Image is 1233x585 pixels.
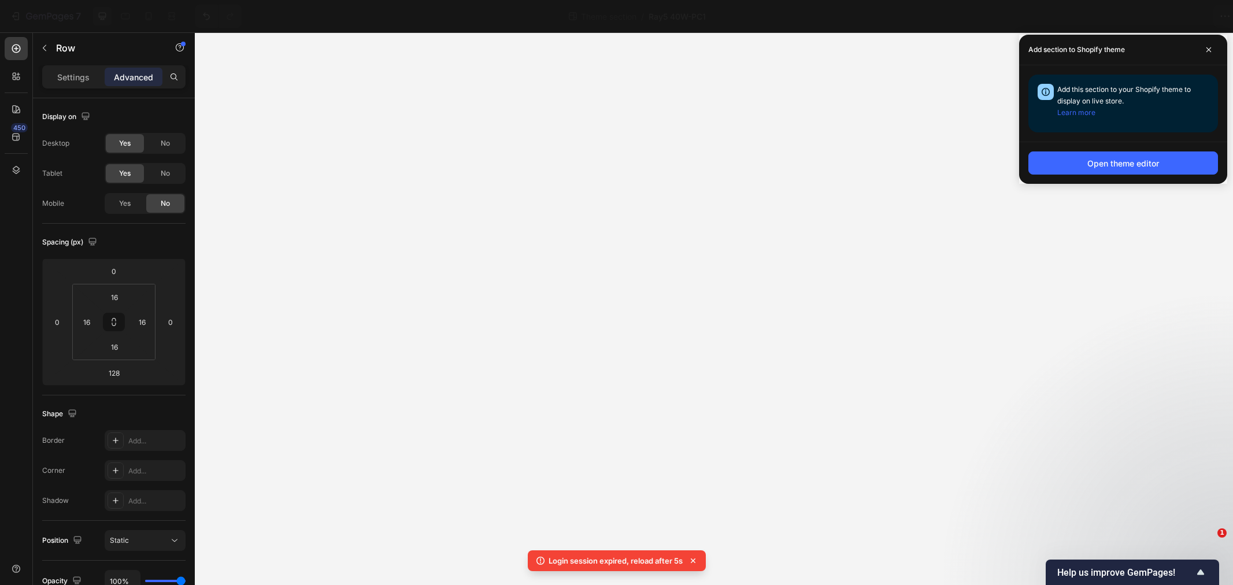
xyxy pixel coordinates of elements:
[11,123,28,132] div: 450
[162,313,179,331] input: 0
[1057,567,1194,578] span: Help us improve GemPages!
[103,338,126,356] input: l
[42,109,92,125] div: Display on
[1057,85,1191,117] span: Add this section to your Shopify theme to display on live store.
[1087,157,1159,169] div: Open theme editor
[57,71,90,83] p: Settings
[1130,10,1219,23] div: Publish Theme Section
[1028,44,1125,55] p: Add section to Shopify theme
[161,198,170,209] span: No
[128,496,183,506] div: Add...
[42,533,84,549] div: Position
[128,436,183,446] div: Add...
[1078,5,1116,28] button: Save
[1028,151,1218,175] button: Open theme editor
[102,262,125,280] input: 0
[42,465,65,476] div: Corner
[42,168,62,179] div: Tablet
[119,198,131,209] span: Yes
[42,495,69,506] div: Shadow
[1057,107,1095,119] button: Learn more
[42,406,79,422] div: Shape
[128,466,183,476] div: Add...
[103,288,126,306] input: l
[78,313,95,331] input: l
[114,71,153,83] p: Advanced
[119,138,131,149] span: Yes
[641,10,644,23] span: /
[161,138,170,149] span: No
[42,235,99,250] div: Spacing (px)
[161,168,170,179] span: No
[579,10,639,23] span: Theme section
[42,138,69,149] div: Desktop
[1217,528,1227,538] span: 1
[110,536,129,545] span: Static
[134,313,151,331] input: l
[42,198,64,209] div: Mobile
[49,313,66,331] input: 0
[42,435,65,446] div: Border
[56,41,154,55] p: Row
[105,530,186,551] button: Static
[1087,12,1106,21] span: Save
[1120,5,1228,28] button: Publish Theme Section
[119,168,131,179] span: Yes
[195,5,242,28] div: Undo/Redo
[102,364,125,382] input: 128
[195,32,1233,585] iframe: Design area
[5,5,86,28] button: 7
[549,555,683,567] p: Login session expired, reload after 5s
[1194,546,1221,573] iframe: Intercom live chat
[76,9,81,23] p: 7
[1057,565,1208,579] button: Show survey - Help us improve GemPages!
[649,10,706,23] span: Ray5 40W-PC1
